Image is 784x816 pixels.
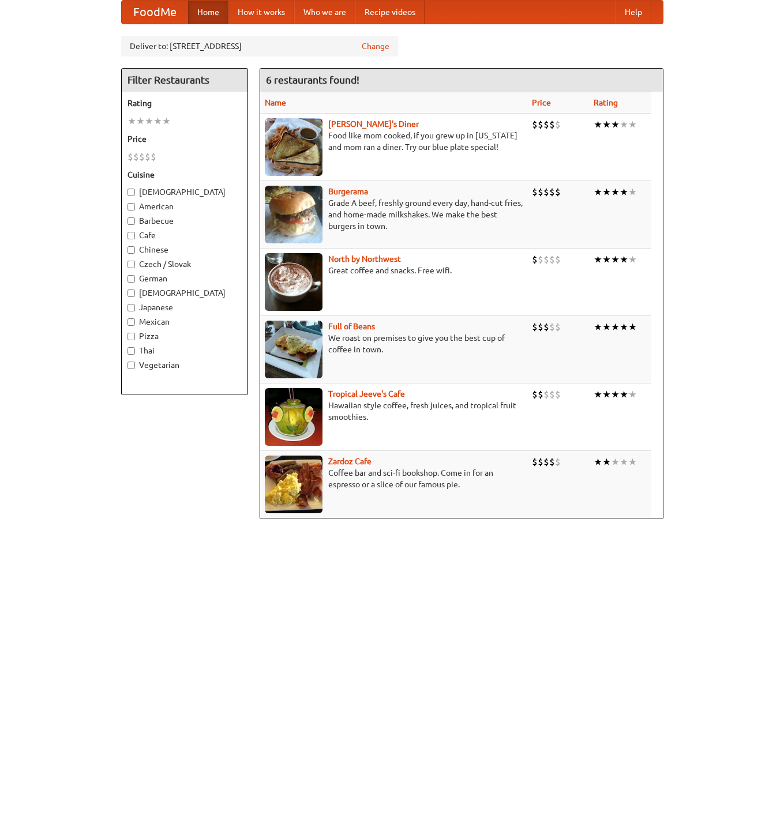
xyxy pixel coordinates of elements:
[162,115,171,127] li: ★
[127,289,135,297] input: [DEMOGRAPHIC_DATA]
[620,456,628,468] li: ★
[127,189,135,196] input: [DEMOGRAPHIC_DATA]
[355,1,425,24] a: Recipe videos
[602,321,611,333] li: ★
[538,118,543,131] li: $
[549,388,555,401] li: $
[555,456,561,468] li: $
[127,186,242,198] label: [DEMOGRAPHIC_DATA]
[136,115,145,127] li: ★
[538,388,543,401] li: $
[127,362,135,369] input: Vegetarian
[127,201,242,212] label: American
[127,215,242,227] label: Barbecue
[127,261,135,268] input: Czech / Slovak
[328,254,401,264] a: North by Northwest
[127,203,135,210] input: American
[328,389,405,398] a: Tropical Jeeve's Cafe
[228,1,294,24] a: How it works
[549,118,555,131] li: $
[594,388,602,401] li: ★
[127,330,242,342] label: Pizza
[594,118,602,131] li: ★
[555,253,561,266] li: $
[151,151,156,163] li: $
[555,186,561,198] li: $
[127,133,242,145] h5: Price
[620,186,628,198] li: ★
[549,253,555,266] li: $
[127,302,242,313] label: Japanese
[127,258,242,270] label: Czech / Slovak
[555,118,561,131] li: $
[265,265,523,276] p: Great coffee and snacks. Free wifi.
[532,321,538,333] li: $
[265,332,523,355] p: We roast on premises to give you the best cup of coffee in town.
[620,388,628,401] li: ★
[628,456,637,468] li: ★
[611,253,620,266] li: ★
[153,115,162,127] li: ★
[127,287,242,299] label: [DEMOGRAPHIC_DATA]
[543,321,549,333] li: $
[602,186,611,198] li: ★
[188,1,228,24] a: Home
[620,118,628,131] li: ★
[549,456,555,468] li: $
[127,345,242,356] label: Thai
[620,321,628,333] li: ★
[328,119,419,129] a: [PERSON_NAME]'s Diner
[145,151,151,163] li: $
[266,74,359,85] ng-pluralize: 6 restaurants found!
[127,217,135,225] input: Barbecue
[611,321,620,333] li: ★
[127,169,242,181] h5: Cuisine
[127,115,136,127] li: ★
[127,304,135,311] input: Japanese
[265,197,523,232] p: Grade A beef, freshly ground every day, hand-cut fries, and home-made milkshakes. We make the bes...
[265,130,523,153] p: Food like mom cooked, if you grew up in [US_STATE] and mom ran a diner. Try our blue plate special!
[594,98,618,107] a: Rating
[127,318,135,326] input: Mexican
[611,186,620,198] li: ★
[362,40,389,52] a: Change
[127,273,242,284] label: German
[532,98,551,107] a: Price
[127,246,135,254] input: Chinese
[549,321,555,333] li: $
[328,457,372,466] a: Zardoz Cafe
[602,118,611,131] li: ★
[145,115,153,127] li: ★
[121,36,398,57] div: Deliver to: [STREET_ADDRESS]
[133,151,139,163] li: $
[127,97,242,109] h5: Rating
[602,456,611,468] li: ★
[122,69,247,92] h4: Filter Restaurants
[532,118,538,131] li: $
[602,253,611,266] li: ★
[538,321,543,333] li: $
[543,456,549,468] li: $
[543,118,549,131] li: $
[611,388,620,401] li: ★
[628,253,637,266] li: ★
[139,151,145,163] li: $
[328,187,368,196] a: Burgerama
[611,456,620,468] li: ★
[127,244,242,255] label: Chinese
[127,316,242,328] label: Mexican
[594,321,602,333] li: ★
[122,1,188,24] a: FoodMe
[543,388,549,401] li: $
[543,253,549,266] li: $
[265,98,286,107] a: Name
[532,388,538,401] li: $
[127,232,135,239] input: Cafe
[265,118,322,176] img: sallys.jpg
[328,322,375,331] a: Full of Beans
[265,321,322,378] img: beans.jpg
